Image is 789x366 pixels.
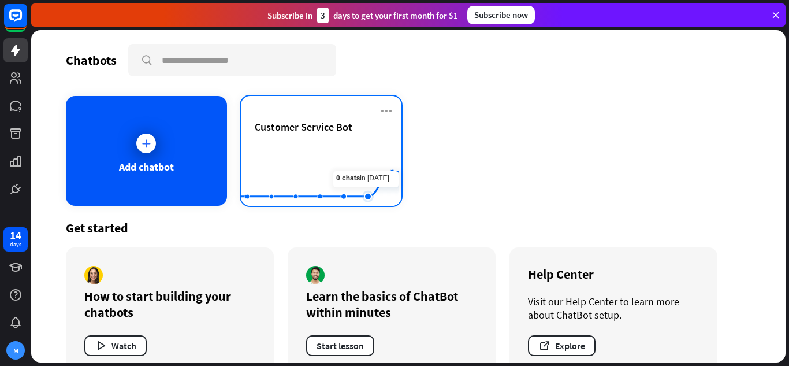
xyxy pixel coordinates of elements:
[306,335,374,356] button: Start lesson
[3,227,28,252] a: 14 days
[528,266,699,282] div: Help Center
[66,220,751,236] div: Get started
[317,8,329,23] div: 3
[84,288,255,320] div: How to start building your chatbots
[10,230,21,241] div: 14
[528,295,699,321] div: Visit our Help Center to learn more about ChatBot setup.
[267,8,458,23] div: Subscribe in days to get your first month for $1
[66,52,117,68] div: Chatbots
[6,341,25,360] div: M
[467,6,535,24] div: Subscribe now
[84,335,147,356] button: Watch
[84,266,103,284] img: author
[306,266,325,284] img: author
[9,5,44,39] button: Open LiveChat chat widget
[119,160,174,173] div: Add chatbot
[306,288,477,320] div: Learn the basics of ChatBot within minutes
[255,120,352,134] span: Customer Service Bot
[10,241,21,249] div: days
[528,335,596,356] button: Explore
